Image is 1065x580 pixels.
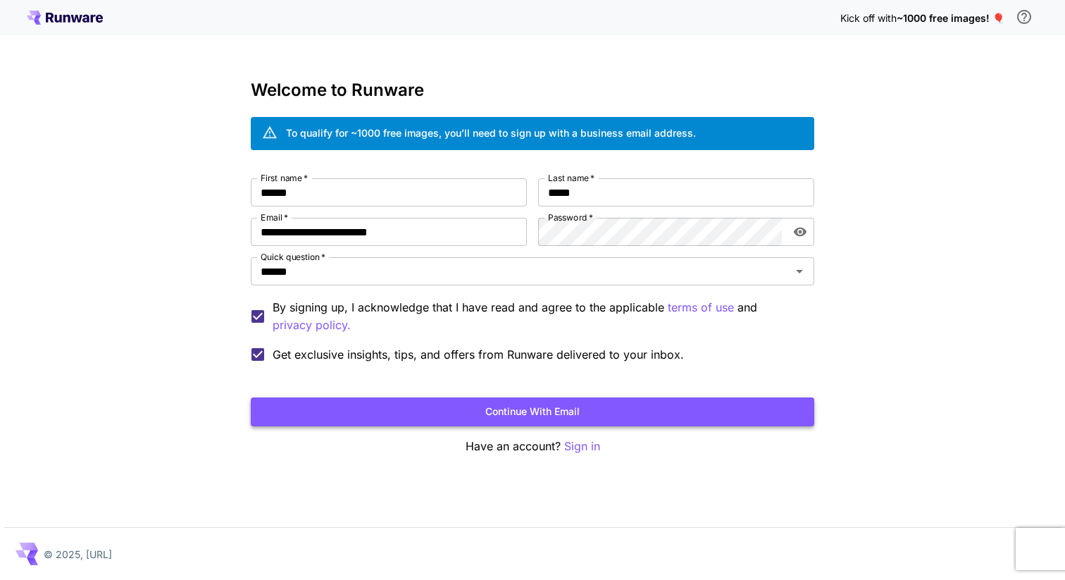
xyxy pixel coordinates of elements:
[273,316,351,334] button: By signing up, I acknowledge that I have read and agree to the applicable terms of use and
[548,211,593,223] label: Password
[564,438,600,455] button: Sign in
[261,251,325,263] label: Quick question
[261,172,308,184] label: First name
[897,12,1004,24] span: ~1000 free images! 🎈
[273,316,351,334] p: privacy policy.
[1010,3,1038,31] button: In order to qualify for free credit, you need to sign up with a business email address and click ...
[787,219,813,245] button: toggle password visibility
[286,125,696,140] div: To qualify for ~1000 free images, you’ll need to sign up with a business email address.
[251,397,814,426] button: Continue with email
[548,172,594,184] label: Last name
[273,346,684,363] span: Get exclusive insights, tips, and offers from Runware delivered to your inbox.
[668,299,734,316] p: terms of use
[251,438,814,455] p: Have an account?
[251,80,814,100] h3: Welcome to Runware
[261,211,288,223] label: Email
[273,299,803,334] p: By signing up, I acknowledge that I have read and agree to the applicable and
[668,299,734,316] button: By signing up, I acknowledge that I have read and agree to the applicable and privacy policy.
[790,261,809,281] button: Open
[840,12,897,24] span: Kick off with
[44,547,112,562] p: © 2025, [URL]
